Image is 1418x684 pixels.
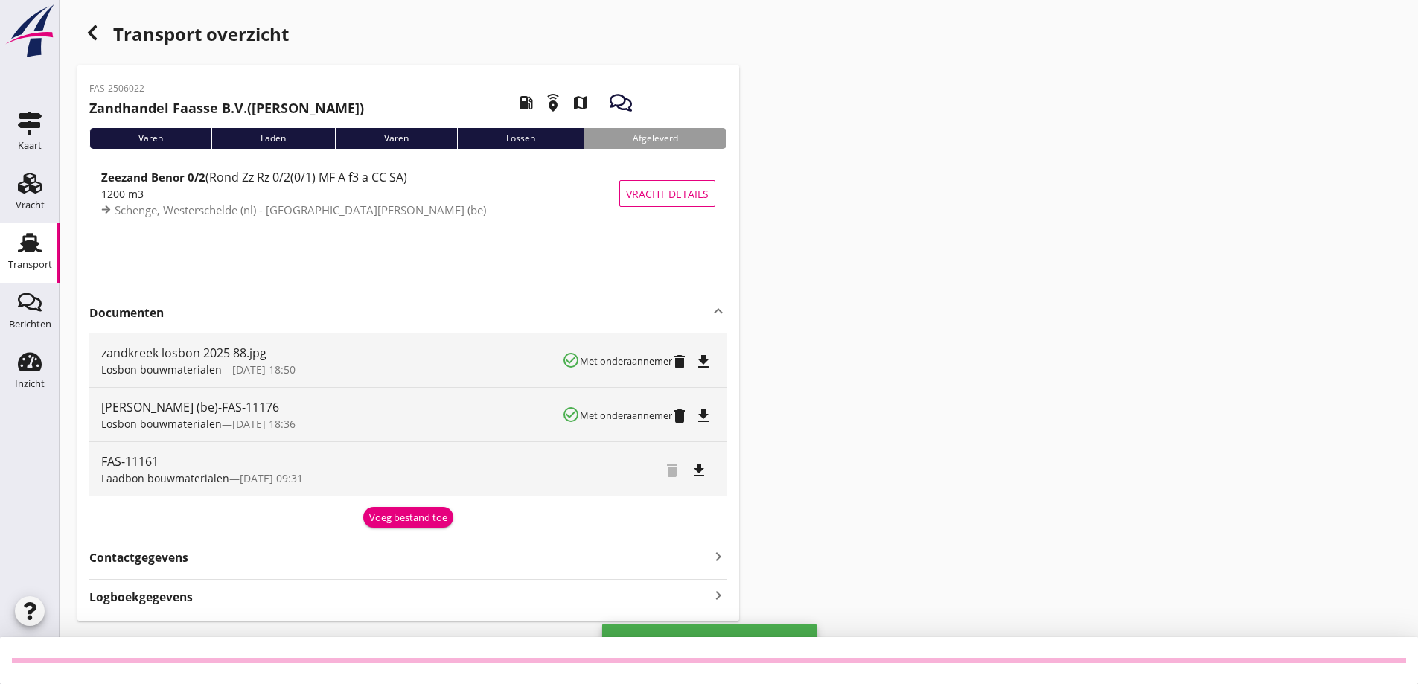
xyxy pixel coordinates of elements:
div: Varen [89,128,211,149]
div: — [101,362,562,377]
i: check_circle_outline [562,406,580,423]
button: Vracht details [619,180,715,207]
i: file_download [694,407,712,425]
strong: Documenten [89,304,709,322]
div: [PERSON_NAME] (be)-FAS-11176 [101,398,562,416]
div: Vracht [16,200,45,210]
strong: Zandhandel Faasse B.V. [89,99,247,117]
i: emergency_share [532,82,574,124]
strong: Contactgegevens [89,549,188,566]
div: Lossen [457,128,584,149]
div: Kaart [18,141,42,150]
div: Transport [8,260,52,269]
i: keyboard_arrow_right [709,546,727,566]
span: [DATE] 18:36 [232,417,296,431]
strong: Zeezand Benor 0/2 [101,170,205,185]
span: Losbon bouwmaterialen [101,417,222,431]
span: [DATE] 18:50 [232,362,296,377]
span: [DATE] 09:31 [240,471,303,485]
button: Voeg bestand toe [363,507,453,528]
div: — [101,470,563,486]
div: 1200 m3 [101,186,619,202]
span: Schenge, Westerschelde (nl) - [GEOGRAPHIC_DATA][PERSON_NAME] (be) [115,202,486,217]
div: Transport overzicht [77,18,739,54]
i: keyboard_arrow_up [709,302,727,320]
span: Vracht details [626,186,709,202]
div: zandkreek losbon 2025 88.jpg [101,344,562,362]
div: Varen [335,128,457,149]
div: Voeg bestand toe [369,511,447,525]
i: delete [671,407,689,425]
i: local_gas_station [505,82,547,124]
div: Inzicht [15,379,45,389]
div: Berichten [9,319,51,329]
i: file_download [694,353,712,371]
small: Met onderaannemer [580,409,672,422]
div: FAS-11161 [101,453,563,470]
i: check_circle_outline [562,351,580,369]
img: logo-small.a267ee39.svg [3,4,57,59]
h2: ([PERSON_NAME]) [89,98,364,118]
i: delete [671,353,689,371]
span: (Rond Zz Rz 0/2(0/1) MF A f3 a CC SA) [205,169,407,185]
div: Laden [211,128,334,149]
span: Laadbon bouwmaterialen [101,471,229,485]
i: keyboard_arrow_right [709,586,727,606]
a: Zeezand Benor 0/2(Rond Zz Rz 0/2(0/1) MF A f3 a CC SA)1200 m3Schenge, Westerschelde (nl) - [GEOGR... [89,161,727,226]
strong: Logboekgegevens [89,589,193,606]
i: map [560,82,601,124]
i: file_download [690,461,708,479]
small: Met onderaannemer [580,354,672,368]
div: — [101,416,562,432]
span: Losbon bouwmaterialen [101,362,222,377]
div: Afgeleverd [584,128,726,149]
p: FAS-2506022 [89,82,364,95]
